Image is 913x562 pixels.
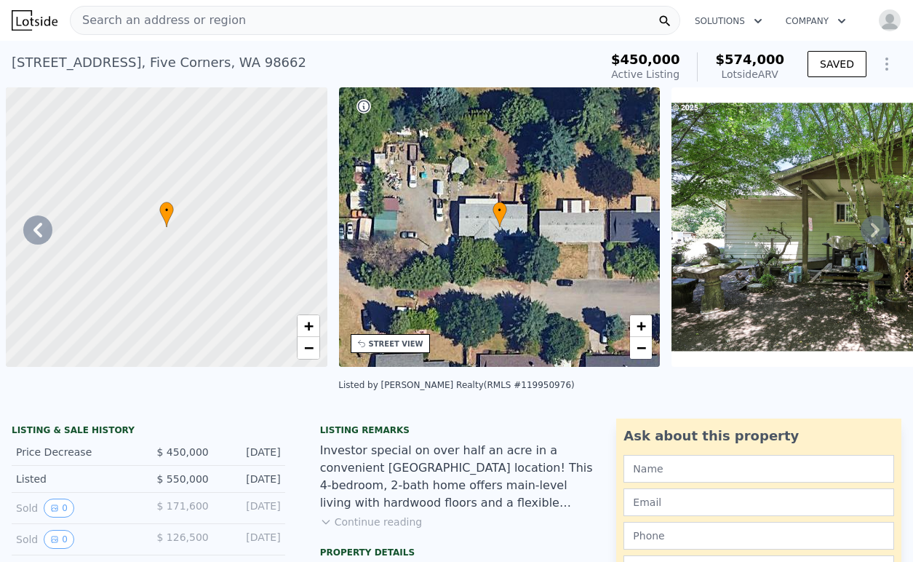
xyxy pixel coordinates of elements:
div: LISTING & SALE HISTORY [12,424,285,439]
div: Listed [16,472,137,486]
span: − [303,339,313,357]
input: Email [623,488,894,516]
button: Continue reading [320,515,423,529]
div: [DATE] [220,530,281,549]
input: Phone [623,522,894,550]
div: [DATE] [220,472,281,486]
div: [STREET_ADDRESS] , Five Corners , WA 98662 [12,52,306,73]
button: Company [774,8,858,34]
div: [DATE] [220,499,281,518]
div: Listed by [PERSON_NAME] Realty (RMLS #119950976) [338,380,574,390]
span: • [159,204,174,217]
button: View historical data [44,530,74,549]
span: $ 126,500 [156,531,208,543]
a: Zoom out [298,337,319,359]
div: Ask about this property [623,426,894,446]
span: $ 171,600 [156,500,208,512]
a: Zoom in [298,315,319,337]
span: Active Listing [611,68,679,80]
div: STREET VIEW [369,339,423,349]
a: Zoom in [630,315,652,337]
div: • [159,202,174,227]
span: $ 550,000 [156,473,208,485]
span: • [493,204,507,217]
button: View historical data [44,499,74,518]
button: SAVED [808,51,866,77]
span: $450,000 [611,52,680,67]
div: • [493,202,507,227]
img: avatar [878,9,901,32]
div: [DATE] [220,445,281,459]
button: Solutions [683,8,774,34]
div: Price Decrease [16,445,137,459]
a: Zoom out [630,337,652,359]
div: Sold [16,499,137,518]
div: Property details [320,547,594,558]
input: Name [623,455,894,483]
div: Investor special on over half an acre in a convenient [GEOGRAPHIC_DATA] location! This 4-bedroom,... [320,442,594,512]
span: + [637,317,646,335]
span: − [637,339,646,357]
div: Listing remarks [320,424,594,436]
img: Lotside [12,10,57,31]
span: Search an address or region [71,12,246,29]
div: Sold [16,530,137,549]
span: + [303,317,313,335]
span: $574,000 [715,52,784,67]
button: Show Options [872,50,901,79]
span: $ 450,000 [156,446,208,458]
div: Lotside ARV [715,67,784,82]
